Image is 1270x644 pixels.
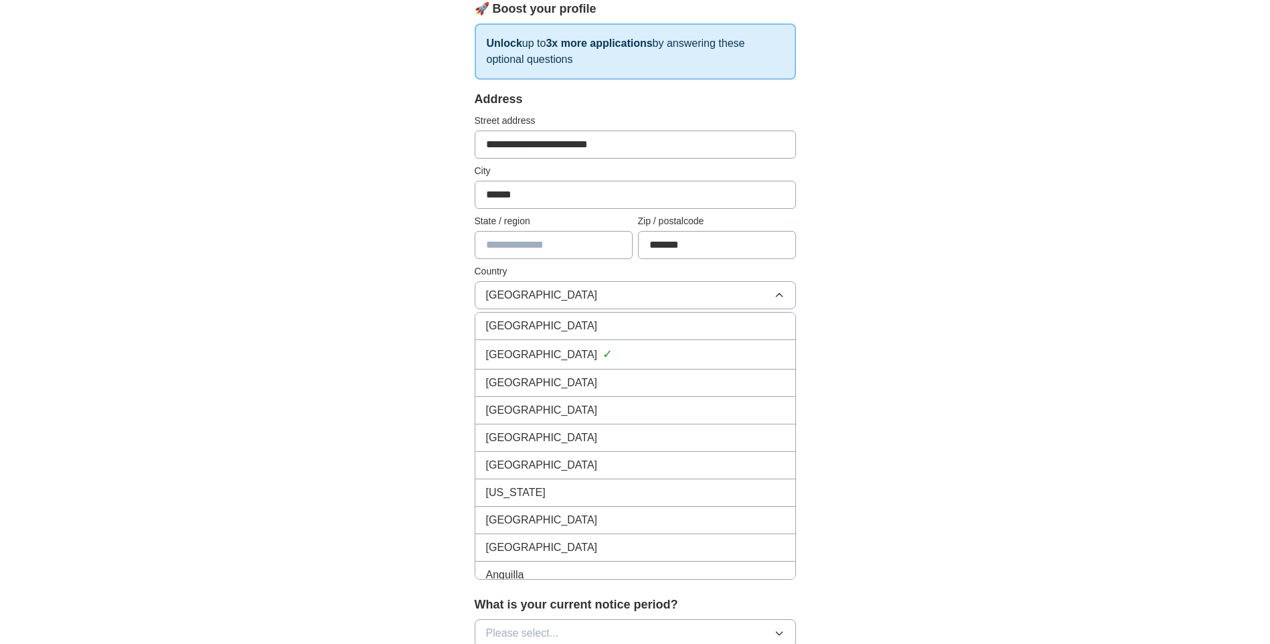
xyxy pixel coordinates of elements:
label: City [475,164,796,178]
span: [GEOGRAPHIC_DATA] [486,430,598,446]
span: [GEOGRAPHIC_DATA] [486,318,598,334]
span: [US_STATE] [486,485,546,501]
span: [GEOGRAPHIC_DATA] [486,540,598,556]
span: [GEOGRAPHIC_DATA] [486,347,598,363]
span: ✓ [603,345,613,364]
button: [GEOGRAPHIC_DATA] [475,281,796,309]
p: up to by answering these optional questions [475,23,796,80]
span: [GEOGRAPHIC_DATA] [486,512,598,528]
label: Street address [475,114,796,128]
span: Please select... [486,625,559,641]
strong: Unlock [487,37,522,49]
span: Anguilla [486,567,524,583]
div: Address [475,90,796,108]
span: [GEOGRAPHIC_DATA] [486,287,598,303]
span: [GEOGRAPHIC_DATA] [486,457,598,473]
label: What is your current notice period? [475,596,796,614]
label: Country [475,264,796,278]
label: State / region [475,214,633,228]
span: [GEOGRAPHIC_DATA] [486,402,598,418]
strong: 3x more applications [546,37,652,49]
label: Zip / postalcode [638,214,796,228]
span: [GEOGRAPHIC_DATA] [486,375,598,391]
